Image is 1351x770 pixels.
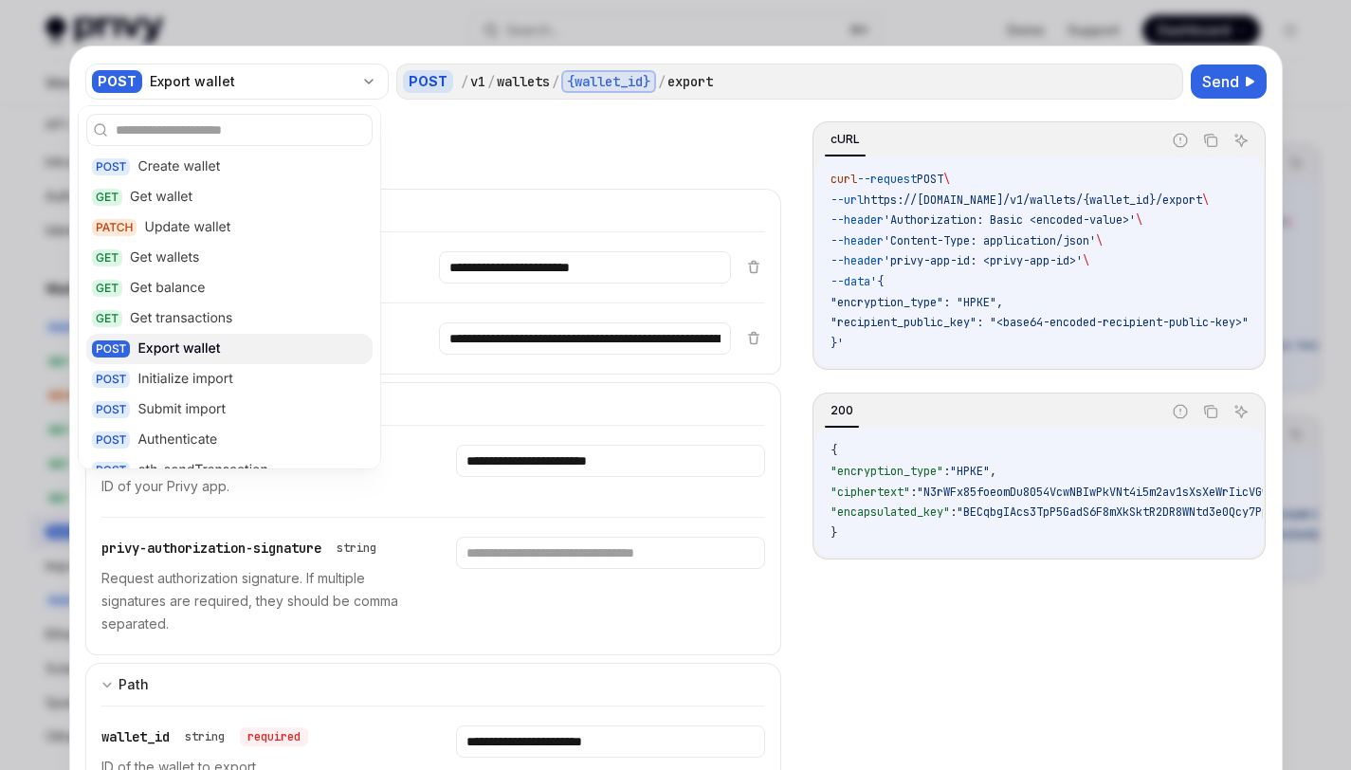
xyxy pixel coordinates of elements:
[86,212,373,243] a: PATCHUpdate wallet
[950,464,990,479] span: "HPKE"
[92,310,122,327] div: GET
[92,70,142,93] div: POST
[1198,128,1223,153] button: Copy the contents from the code block
[825,128,866,151] div: cURL
[92,249,122,266] div: GET
[137,431,217,449] div: Authenticate
[658,72,666,91] div: /
[884,253,1083,268] span: 'privy-app-id: <privy-app-id>'
[831,485,910,500] span: "ciphertext"
[461,72,468,91] div: /
[137,461,267,480] div: eth_sendTransaction
[137,157,220,176] div: Create wallet
[1168,128,1193,153] button: Report incorrect code
[552,72,559,91] div: /
[86,364,373,394] a: POSTInitialize import
[92,462,130,479] div: POST
[1191,64,1267,99] button: Send
[831,233,884,248] span: --header
[831,253,884,268] span: --header
[470,72,485,91] div: v1
[864,192,1202,208] span: https://[DOMAIN_NAME]/v1/wallets/{wallet_id}/export
[1229,128,1253,153] button: Ask AI
[831,443,837,458] span: {
[857,172,917,187] span: --request
[86,394,373,425] a: POSTSubmit import
[1083,253,1089,268] span: \
[1202,70,1239,93] span: Send
[910,485,917,500] span: :
[130,188,192,207] div: Get wallet
[1096,233,1103,248] span: \
[130,309,232,328] div: Get transactions
[92,431,130,449] div: POST
[119,673,149,696] div: Path
[92,401,130,418] div: POST
[137,339,220,358] div: Export wallet
[137,370,232,389] div: Initialize import
[101,728,170,745] span: wallet_id
[86,152,373,182] a: POSTCreate wallet
[667,72,713,91] div: export
[825,399,859,422] div: 200
[990,464,996,479] span: ,
[917,172,943,187] span: POST
[85,189,782,231] button: expand input section
[1168,399,1193,424] button: Report incorrect code
[831,274,870,289] span: --data
[101,540,321,557] span: privy-authorization-signature
[831,172,857,187] span: curl
[831,336,844,351] span: }'
[85,663,782,706] button: expand input section
[1136,212,1142,228] span: \
[831,504,950,520] span: "encapsulated_key"
[831,315,1249,330] span: "recipient_public_key": "<base64-encoded-recipient-public-key>"
[487,72,495,91] div: /
[831,212,884,228] span: --header
[86,182,373,212] a: GETGet wallet
[92,340,130,357] div: POST
[92,189,122,206] div: GET
[101,537,384,559] div: privy-authorization-signature
[497,72,550,91] div: wallets
[86,425,373,455] a: POSTAuthenticate
[86,273,373,303] a: GETGet balance
[240,727,308,746] div: required
[831,295,1003,310] span: "encryption_type": "HPKE",
[92,280,122,297] div: GET
[1198,399,1223,424] button: Copy the contents from the code block
[137,400,226,419] div: Submit import
[1202,192,1209,208] span: \
[86,334,373,364] a: POSTExport wallet
[85,382,782,425] button: expand input section
[1229,399,1253,424] button: Ask AI
[92,158,130,175] div: POST
[101,725,308,748] div: wallet_id
[943,464,950,479] span: :
[403,70,453,93] div: POST
[884,233,1096,248] span: 'Content-Type: application/json'
[86,303,373,334] a: GETGet transactions
[85,120,782,143] div: Export wallet
[831,192,864,208] span: --url
[86,455,373,486] a: POSTeth_sendTransaction
[831,464,943,479] span: "encryption_type"
[884,212,1136,228] span: 'Authorization: Basic <encoded-value>'
[561,70,656,93] div: {wallet_id}
[144,218,230,237] div: Update wallet
[92,371,130,388] div: POST
[831,525,837,541] span: }
[92,219,137,236] div: PATCH
[101,475,411,498] p: ID of your Privy app.
[86,243,373,273] a: GETGet wallets
[950,504,957,520] span: :
[870,274,884,289] span: '{
[101,567,411,635] p: Request authorization signature. If multiple signatures are required, they should be comma separa...
[130,248,199,267] div: Get wallets
[150,72,354,91] div: Export wallet
[943,172,950,187] span: \
[85,62,389,101] button: POSTExport wallet
[130,279,205,298] div: Get balance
